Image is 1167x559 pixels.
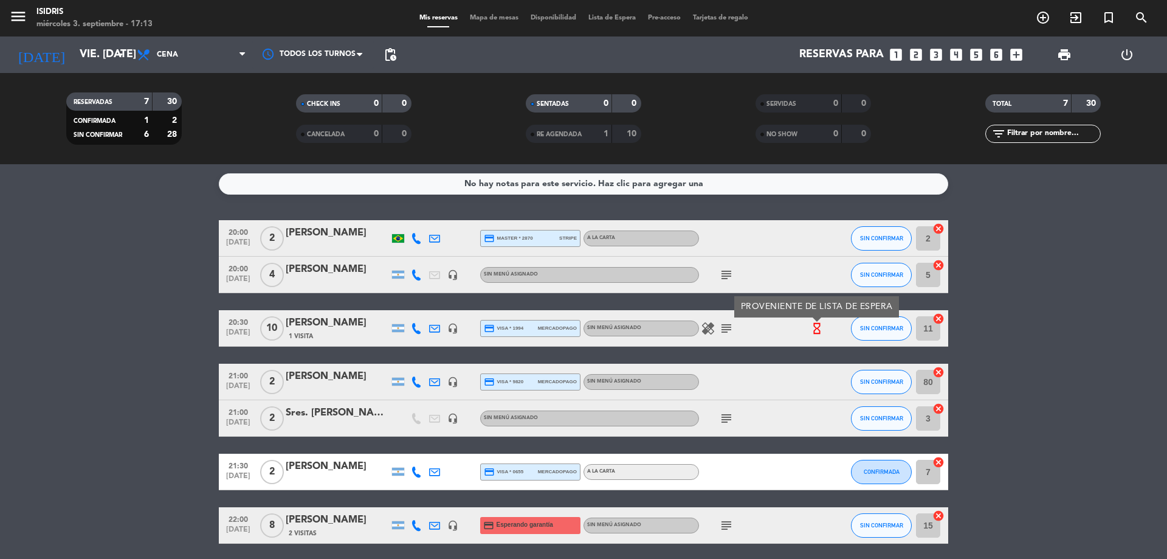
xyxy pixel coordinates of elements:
i: subject [719,321,734,336]
span: print [1057,47,1072,62]
span: 1 Visita [289,332,313,341]
strong: 0 [861,99,869,108]
span: 2 [260,226,284,251]
div: [PERSON_NAME] [286,369,389,384]
span: SIN CONFIRMAR [860,378,903,385]
span: [DATE] [223,328,253,342]
strong: 0 [833,130,838,138]
i: turned_in_not [1101,10,1116,25]
i: looks_one [888,47,904,63]
span: SIN CONFIRMAR [860,522,903,529]
strong: 28 [167,130,179,139]
i: headset_mic [447,323,458,334]
div: [PERSON_NAME] [286,459,389,474]
i: [DATE] [9,41,74,68]
i: add_box [1008,47,1024,63]
span: Esperando garantía [497,520,553,530]
span: Mapa de mesas [464,15,525,21]
i: cancel [932,403,945,415]
span: master * 2870 [484,233,533,244]
strong: 7 [144,97,149,106]
div: [PERSON_NAME] [286,225,389,241]
div: miércoles 3. septiembre - 17:13 [36,18,153,30]
span: visa * 9820 [484,377,523,387]
span: Tarjetas de regalo [687,15,754,21]
span: SIN CONFIRMAR [860,325,903,332]
i: headset_mic [447,269,458,280]
i: subject [719,268,734,282]
i: headset_mic [447,377,458,387]
i: looks_5 [968,47,984,63]
i: credit_card [483,520,494,531]
strong: 0 [604,99,608,108]
strong: 0 [861,130,869,138]
button: SIN CONFIRMAR [851,406,912,431]
i: looks_4 [948,47,964,63]
button: CONFIRMADA [851,460,912,484]
span: [DATE] [223,275,253,289]
span: 20:00 [223,261,253,275]
span: 21:00 [223,404,253,418]
span: 22:00 [223,512,253,526]
span: Reservas para [799,49,884,61]
strong: 1 [604,130,608,138]
i: hourglass_empty [810,322,824,335]
span: [DATE] [223,238,253,252]
i: looks_two [908,47,924,63]
input: Filtrar por nombre... [1006,127,1100,141]
span: Sin menú asignado [484,272,538,277]
strong: 10 [627,130,639,138]
span: RESERVADAS [74,99,112,105]
i: looks_3 [928,47,944,63]
span: Sin menú asignado [587,325,641,330]
i: credit_card [484,323,495,334]
i: subject [719,518,734,533]
span: [DATE] [223,418,253,432]
strong: 0 [374,99,379,108]
div: [PERSON_NAME] [286,315,389,331]
i: menu [9,7,27,26]
i: cancel [932,313,945,325]
i: arrow_drop_down [113,47,128,62]
strong: 30 [1086,99,1098,108]
span: 8 [260,513,284,538]
span: SIN CONFIRMAR [860,271,903,278]
i: cancel [932,366,945,378]
i: cancel [932,510,945,522]
button: SIN CONFIRMAR [851,370,912,394]
i: subject [719,411,734,426]
strong: 0 [402,99,409,108]
strong: 6 [144,130,149,139]
span: 10 [260,316,284,341]
i: add_circle_outline [1036,10,1050,25]
strong: 0 [632,99,639,108]
i: power_settings_new [1120,47,1134,62]
span: 20:00 [223,224,253,238]
span: [DATE] [223,382,253,396]
span: NO SHOW [766,131,797,137]
strong: 0 [833,99,838,108]
span: Disponibilidad [525,15,582,21]
i: credit_card [484,467,495,477]
strong: 1 [144,116,149,125]
button: SIN CONFIRMAR [851,226,912,251]
span: 2 [260,406,284,431]
span: CONFIRMADA [864,468,900,475]
span: SIN CONFIRMAR [860,415,903,422]
span: 21:00 [223,368,253,382]
div: [PERSON_NAME] [286,512,389,528]
span: 20:30 [223,314,253,328]
span: 2 [260,370,284,394]
i: headset_mic [447,520,458,531]
span: Mis reservas [413,15,464,21]
button: SIN CONFIRMAR [851,263,912,287]
span: TOTAL [993,101,1011,107]
span: 2 [260,460,284,484]
span: CONFIRMADA [74,118,115,124]
span: [DATE] [223,472,253,486]
span: pending_actions [383,47,398,62]
strong: 7 [1063,99,1068,108]
div: isidris [36,6,153,18]
div: LOG OUT [1095,36,1158,73]
i: headset_mic [447,413,458,424]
